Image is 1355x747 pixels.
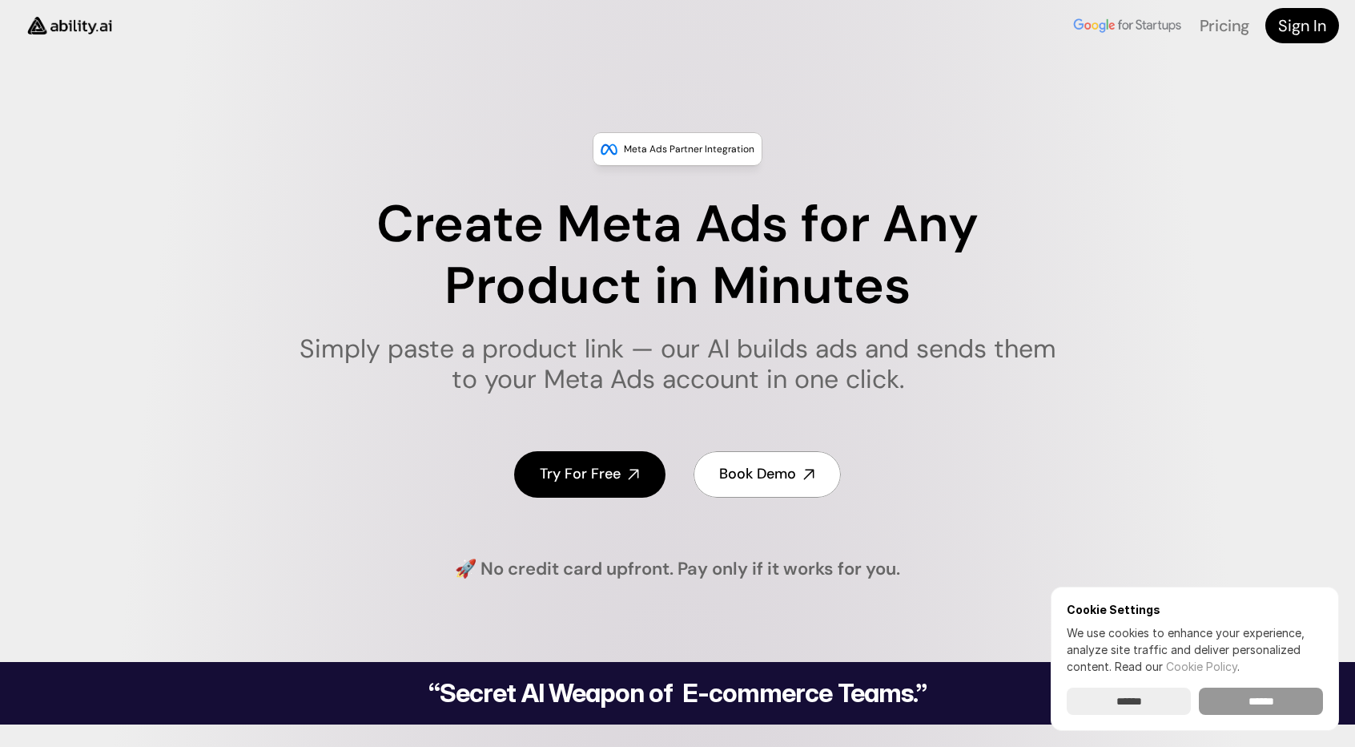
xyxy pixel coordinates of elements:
h4: Book Demo [719,464,796,484]
a: Book Demo [694,451,841,497]
a: Pricing [1200,15,1249,36]
h1: Create Meta Ads for Any Product in Minutes [289,194,1067,317]
p: We use cookies to enhance your experience, analyze site traffic and deliver personalized content. [1067,624,1323,675]
a: Sign In [1265,8,1339,43]
p: Meta Ads Partner Integration [624,141,754,157]
span: Read our . [1115,660,1240,673]
h6: Cookie Settings [1067,603,1323,616]
a: Cookie Policy [1166,660,1237,673]
h4: Sign In [1278,14,1326,37]
h2: “Secret AI Weapon of E-commerce Teams.” [388,680,967,706]
h4: Try For Free [540,464,621,484]
h1: Simply paste a product link — our AI builds ads and sends them to your Meta Ads account in one cl... [289,333,1067,395]
a: Try For Free [514,451,665,497]
h4: 🚀 No credit card upfront. Pay only if it works for you. [455,557,900,582]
